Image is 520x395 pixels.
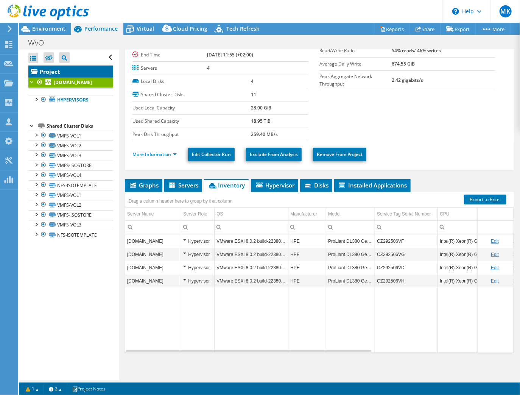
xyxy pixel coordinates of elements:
[125,220,181,234] td: Column Server Name, Filter cell
[181,208,215,221] td: Server Role Column
[132,131,251,138] label: Peak Disk Throughput
[183,209,207,219] div: Server Role
[28,141,113,150] a: VMFS-VOL2
[255,181,294,189] span: Hypervisor
[375,274,438,287] td: Column Service Tag Serial Number, Value CZ292506VH
[132,117,251,125] label: Used Shared Capacity
[181,220,215,234] td: Column Server Role, Filter cell
[374,23,410,35] a: Reports
[44,384,67,393] a: 2
[392,47,441,54] b: 54% reads/ 46% writes
[183,276,212,286] div: Hypervisor
[392,77,423,83] b: 2.42 gigabits/s
[125,192,514,353] div: Data grid
[288,234,326,248] td: Column Manufacturer, Value HPE
[32,25,65,32] span: Environment
[326,274,375,287] td: Column Model, Value ProLiant DL380 Gen10
[251,118,271,124] b: 18.95 TiB
[251,105,271,111] b: 28.00 GiB
[288,208,326,221] td: Manufacturer Column
[28,78,113,87] a: [DOMAIN_NAME]
[207,52,253,58] b: [DATE] 11:55 (+02:00)
[288,220,326,234] td: Column Manufacturer, Filter cell
[28,170,113,180] a: VMFS-VOL4
[326,220,375,234] td: Column Model, Filter cell
[132,78,251,85] label: Local Disks
[375,248,438,261] td: Column Service Tag Serial Number, Value CZ292506VG
[132,64,207,72] label: Servers
[215,208,288,221] td: OS Column
[290,209,317,219] div: Manufacturer
[28,66,113,78] a: Project
[375,261,438,274] td: Column Service Tag Serial Number, Value CZ292506VD
[28,161,113,170] a: VMFS-ISOSTORE
[500,5,512,17] span: MK
[188,148,235,161] a: Edit Collector Run
[288,248,326,261] td: Column Manufacturer, Value HPE
[181,248,215,261] td: Column Server Role, Value Hypervisor
[313,148,366,161] a: Remove From Project
[127,209,154,219] div: Server Name
[215,274,288,287] td: Column OS, Value VMware ESXi 8.0.2 build-22380479
[132,91,251,98] label: Shared Cluster Disks
[125,234,181,248] td: Column Server Name, Value wvo-esxi02.ad.dewillem.nl
[181,234,215,248] td: Column Server Role, Value Hypervisor
[215,261,288,274] td: Column OS, Value VMware ESXi 8.0.2 build-22380479
[288,261,326,274] td: Column Manufacturer, Value HPE
[216,209,223,219] div: OS
[127,196,235,206] div: Drag a column header here to group by that column
[132,104,251,112] label: Used Local Capacity
[491,252,499,257] a: Edit
[173,25,207,32] span: Cloud Pricing
[208,181,245,189] span: Inventory
[183,250,212,259] div: Hypervisor
[338,181,407,189] span: Installed Applications
[441,23,476,35] a: Export
[375,208,438,221] td: Service Tag Serial Number Column
[246,148,302,161] a: Exclude From Analysis
[129,181,159,189] span: Graphs
[28,220,113,230] a: VMFS-VOL3
[475,23,511,35] a: More
[28,131,113,141] a: VMFS-VOL1
[168,181,198,189] span: Servers
[28,190,113,200] a: VMFS-VOL1
[47,122,113,131] div: Shared Cluster Disks
[452,8,459,15] svg: \n
[251,131,278,137] b: 259.40 MB/s
[67,384,111,393] a: Project Notes
[28,150,113,160] a: VMFS-VOL3
[125,208,181,221] td: Server Name Column
[326,261,375,274] td: Column Model, Value ProLiant DL380 Gen10
[125,248,181,261] td: Column Server Name, Value wvo-esxi01.ad.dewillem.nl
[181,261,215,274] td: Column Server Role, Value Hypervisor
[491,278,499,284] a: Edit
[377,209,431,219] div: Service Tag Serial Number
[25,39,56,47] h1: WvO
[251,78,254,84] b: 4
[375,220,438,234] td: Column Service Tag Serial Number, Filter cell
[215,234,288,248] td: Column OS, Value VMware ESXi 8.0.2 build-22380479
[183,263,212,272] div: Hypervisor
[392,61,415,67] b: 674.55 GiB
[326,234,375,248] td: Column Model, Value ProLiant DL380 Gen10
[207,65,210,71] b: 4
[125,261,181,274] td: Column Server Name, Value wvo-esxi03.ad.dewillem.nl
[132,151,177,158] a: More Information
[326,248,375,261] td: Column Model, Value ProLiant DL380 Gen10
[319,47,392,55] label: Read/Write Ratio
[183,237,212,246] div: Hypervisor
[464,195,506,205] a: Export to Excel
[326,208,375,221] td: Model Column
[319,60,392,68] label: Average Daily Write
[410,23,441,35] a: Share
[137,25,154,32] span: Virtual
[28,180,113,190] a: NFS-ISOTEMPLATE
[125,274,181,287] td: Column Server Name, Value wvo-esxi04.ad.dewillem.nl
[28,230,113,240] a: NFS-ISOTEMPLATE
[375,234,438,248] td: Column Service Tag Serial Number, Value CZ292506VF
[491,265,499,270] a: Edit
[54,79,92,86] b: [DOMAIN_NAME]
[215,248,288,261] td: Column OS, Value VMware ESXi 8.0.2 build-22380479
[84,25,118,32] span: Performance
